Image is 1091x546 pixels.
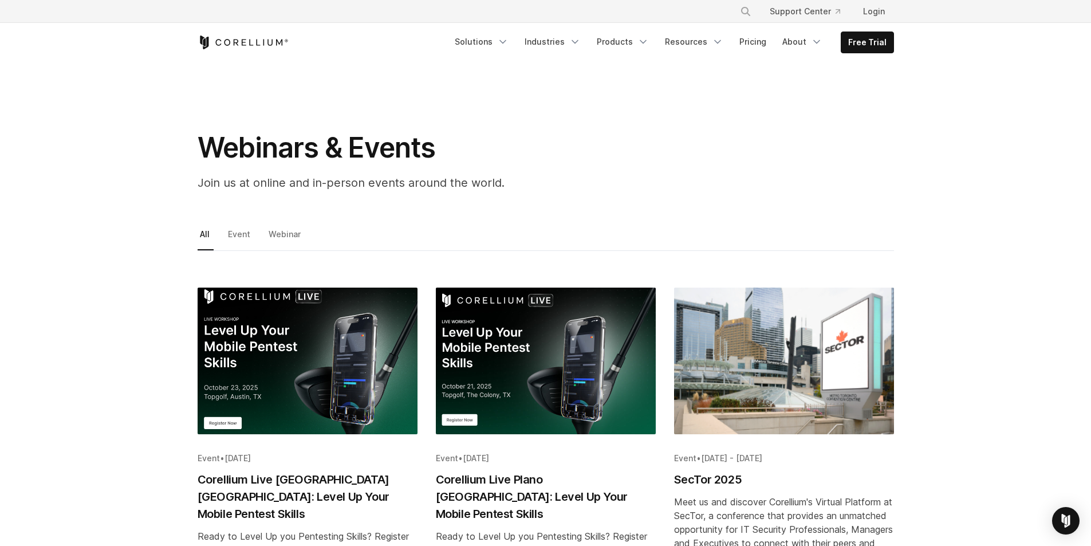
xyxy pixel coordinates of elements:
[775,32,829,52] a: About
[198,226,214,250] a: All
[436,288,656,434] img: Corellium Live Plano TX: Level Up Your Mobile Pentest Skills
[726,1,894,22] div: Navigation Menu
[674,471,894,488] h2: SecTor 2025
[224,453,251,463] span: [DATE]
[198,174,656,191] p: Join us at online and in-person events around the world.
[198,471,418,523] h2: Corellium Live [GEOGRAPHIC_DATA] [GEOGRAPHIC_DATA]: Level Up Your Mobile Pentest Skills
[701,453,762,463] span: [DATE] - [DATE]
[198,453,418,464] div: •
[448,32,894,53] div: Navigation Menu
[590,32,656,52] a: Products
[198,36,289,49] a: Corellium Home
[436,471,656,523] h2: Corellium Live Plano [GEOGRAPHIC_DATA]: Level Up Your Mobile Pentest Skills
[436,453,656,464] div: •
[198,131,656,165] h1: Webinars & Events
[448,32,515,52] a: Solutions
[436,453,458,463] span: Event
[518,32,588,52] a: Industries
[674,288,894,434] img: SecTor 2025
[1052,507,1080,535] div: Open Intercom Messenger
[761,1,849,22] a: Support Center
[226,226,254,250] a: Event
[198,288,418,434] img: Corellium Live Austin TX: Level Up Your Mobile Pentest Skills
[854,1,894,22] a: Login
[674,453,696,463] span: Event
[841,32,893,53] a: Free Trial
[732,32,773,52] a: Pricing
[735,1,756,22] button: Search
[463,453,489,463] span: [DATE]
[674,453,894,464] div: •
[198,453,220,463] span: Event
[266,226,305,250] a: Webinar
[658,32,730,52] a: Resources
